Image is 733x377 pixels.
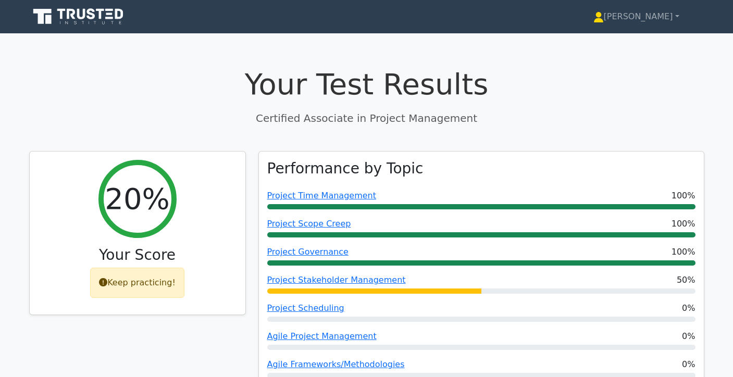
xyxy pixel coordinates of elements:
[267,359,405,369] a: Agile Frameworks/Methodologies
[672,190,695,202] span: 100%
[267,275,406,285] a: Project Stakeholder Management
[105,181,169,216] h2: 20%
[672,218,695,230] span: 100%
[29,67,704,102] h1: Your Test Results
[267,303,344,313] a: Project Scheduling
[682,302,695,315] span: 0%
[267,160,424,178] h3: Performance by Topic
[682,330,695,343] span: 0%
[682,358,695,371] span: 0%
[90,268,184,298] div: Keep practicing!
[677,274,695,286] span: 50%
[29,110,704,126] p: Certified Associate in Project Management
[267,247,349,257] a: Project Governance
[267,331,377,341] a: Agile Project Management
[267,219,351,229] a: Project Scope Creep
[568,6,704,27] a: [PERSON_NAME]
[38,246,237,264] h3: Your Score
[672,246,695,258] span: 100%
[267,191,376,200] a: Project Time Management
